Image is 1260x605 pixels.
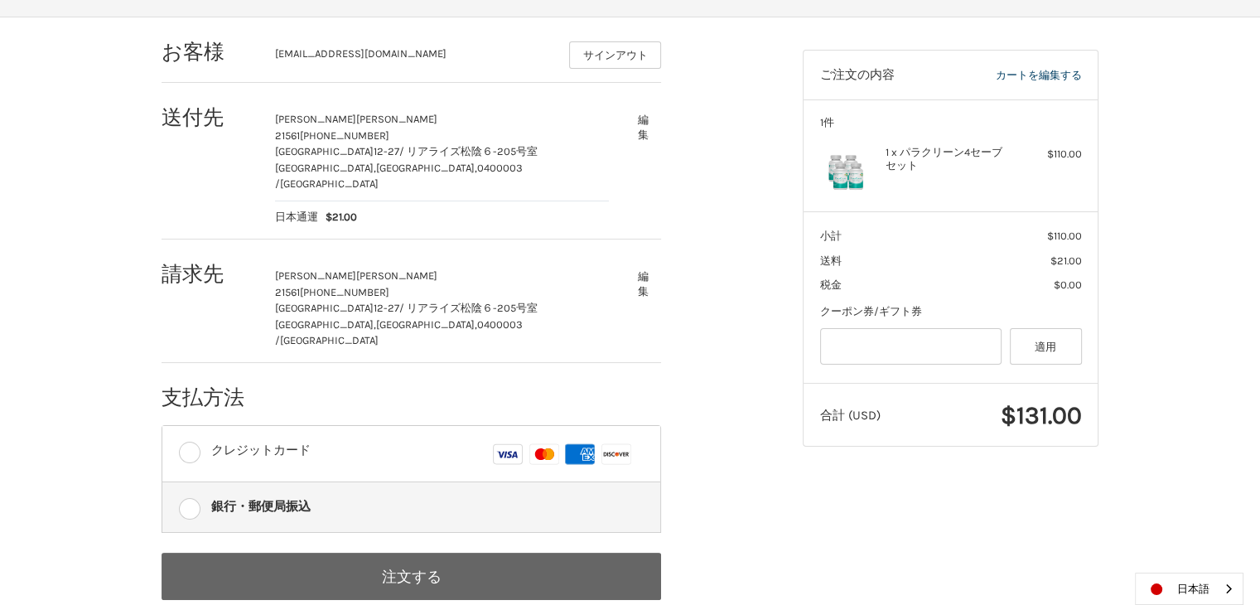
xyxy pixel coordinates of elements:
[162,553,661,600] button: 注文する
[625,107,661,148] button: 編集
[399,145,538,157] span: / リアライズ松陰６-205号室
[820,303,1082,320] div: クーポン券/ギフト券
[1047,230,1082,242] span: $110.00
[1135,573,1243,605] div: Language
[280,177,379,190] span: [GEOGRAPHIC_DATA]
[280,334,379,346] span: [GEOGRAPHIC_DATA]
[1136,574,1243,604] a: 日本語
[820,67,942,84] h3: ご注文の内容
[275,209,318,225] span: 日本通運
[886,146,1012,173] h4: 1 x パラクリーン4セーブセット
[275,318,376,331] span: [GEOGRAPHIC_DATA],
[1016,146,1082,162] div: $110.00
[300,286,389,298] span: [PHONE_NUMBER]
[211,493,311,520] div: 銀行・郵便局振込
[275,46,553,69] div: [EMAIL_ADDRESS][DOMAIN_NAME]
[275,302,399,314] span: [GEOGRAPHIC_DATA]12-27
[941,67,1081,84] a: カートを編集する
[275,286,300,298] span: 21561
[820,230,842,242] span: 小計
[625,264,661,304] button: 編集
[211,437,311,464] div: クレジットカード
[300,129,389,142] span: [PHONE_NUMBER]
[162,39,258,65] h2: お客様
[162,261,258,287] h2: 請求先
[1135,573,1243,605] aside: Language selected: 日本語
[399,302,538,314] span: / リアライズ松陰６-205号室
[820,254,842,267] span: 送料
[356,113,437,125] span: [PERSON_NAME]
[275,129,300,142] span: 21561
[820,278,842,291] span: 税金
[318,209,358,225] span: $21.00
[275,269,356,282] span: [PERSON_NAME]
[162,385,258,410] h2: 支払方法
[1001,400,1082,430] span: $131.00
[356,269,437,282] span: [PERSON_NAME]
[1050,254,1082,267] span: $21.00
[820,328,1002,365] input: Gift Certificate or Coupon Code
[376,162,477,174] span: [GEOGRAPHIC_DATA],
[376,318,477,331] span: [GEOGRAPHIC_DATA],
[820,408,881,423] span: 合計 (USD)
[1054,278,1082,291] span: $0.00
[1010,328,1082,365] button: 適用
[275,162,376,174] span: [GEOGRAPHIC_DATA],
[275,113,356,125] span: [PERSON_NAME]
[820,116,1082,129] h3: 1件
[275,145,399,157] span: [GEOGRAPHIC_DATA]12-27
[569,41,661,69] button: サインアウト
[162,104,258,130] h2: 送付先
